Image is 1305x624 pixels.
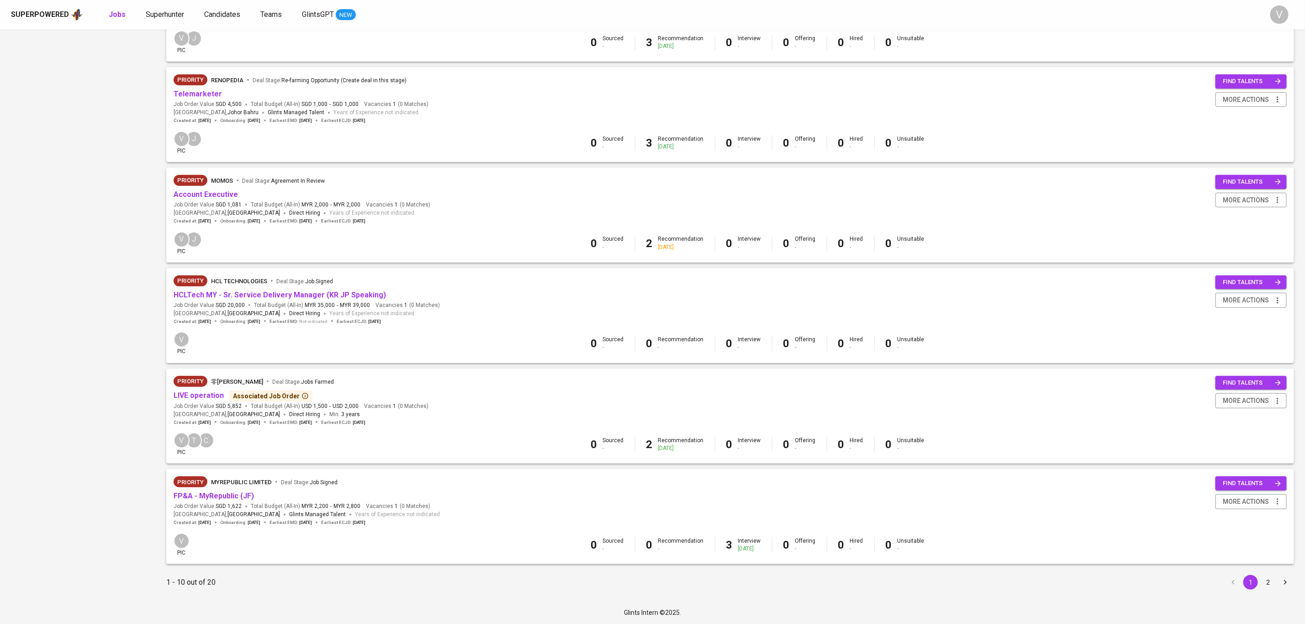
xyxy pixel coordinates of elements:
span: Job Signed [310,479,338,486]
div: J [186,131,202,147]
span: Earliest EMD : [269,419,312,426]
span: [DATE] [198,419,211,426]
span: Priority [174,75,207,85]
nav: pagination navigation [1225,575,1294,590]
div: pic [174,332,190,355]
div: Associated Job Order [233,391,309,401]
span: - [329,402,331,410]
div: - [738,42,761,50]
b: 0 [783,137,790,149]
div: Interview [738,35,761,50]
span: [DATE] [248,519,260,526]
span: [DATE] [299,117,312,124]
div: - [898,444,925,452]
span: Years of Experience not indicated. [333,108,420,117]
b: 0 [726,36,733,49]
div: - [603,344,624,351]
a: Candidates [204,9,242,21]
b: 2 [646,438,653,451]
div: - [850,545,863,553]
span: MYR 2,800 [333,502,360,510]
div: - [603,42,624,50]
span: Priority [174,377,207,386]
a: GlintsGPT NEW [302,9,356,21]
span: Onboarding : [220,519,260,526]
div: Offering [795,35,816,50]
span: - [330,201,332,209]
img: app logo [71,8,83,21]
div: - [658,344,704,351]
b: 0 [646,337,653,350]
span: Vacancies ( 0 Matches ) [364,100,428,108]
span: - [337,301,338,309]
div: - [898,545,925,553]
div: - [658,545,704,553]
span: Deal Stage : [253,77,407,84]
span: Total Budget (All-In) [251,402,359,410]
div: New Job received from Demand Team [174,175,207,186]
span: [GEOGRAPHIC_DATA] [227,410,280,419]
span: 1 [393,201,398,209]
div: - [738,243,761,251]
div: Sourced [603,537,624,553]
button: find talents [1215,275,1287,290]
span: find talents [1223,277,1281,288]
div: pic [174,232,190,255]
div: New Job received from Demand Team [174,74,207,85]
div: - [898,143,925,151]
span: MYR 2,000 [333,201,360,209]
div: - [795,545,816,553]
b: 0 [783,539,790,551]
div: Recommendation [658,336,704,351]
span: Min. [329,411,360,418]
span: Deal Stage : [281,479,338,486]
div: pic [174,533,190,557]
button: find talents [1215,74,1287,89]
b: 0 [886,237,892,250]
button: page 1 [1243,575,1258,590]
button: find talents [1215,476,1287,491]
div: - [795,143,816,151]
span: Earliest EMD : [269,519,312,526]
span: Deal Stage : [242,178,325,184]
span: Glints Managed Talent [268,109,324,116]
span: [DATE] [248,117,260,124]
span: Re-farming Opportunity (Create deal in this stage) [281,77,407,84]
span: NEW [336,11,356,20]
a: Teams [260,9,284,21]
span: MyRepublic Limited [211,479,272,486]
span: Onboarding : [220,419,260,426]
button: Go to next page [1278,575,1293,590]
span: find talents [1223,378,1281,388]
span: Years of Experience not indicated. [329,209,416,218]
a: FP&A - MyRepublic (JF) [174,492,254,500]
button: Go to page 2 [1261,575,1275,590]
span: SGD 1,081 [216,201,242,209]
div: V [174,332,190,348]
b: 0 [838,137,845,149]
span: Job Order Value [174,100,242,108]
div: [DATE] [658,444,704,452]
span: find talents [1223,76,1281,87]
span: Earliest ECJD : [321,519,365,526]
b: 0 [886,438,892,451]
span: Direct Hiring [289,411,320,418]
span: Earliest ECJD : [337,318,381,325]
span: Vacancies ( 0 Matches ) [375,301,440,309]
span: [DATE] [368,318,381,325]
div: Sourced [603,35,624,50]
span: Created at : [174,419,211,426]
div: Sourced [603,235,624,251]
div: - [795,243,816,251]
span: Vacancies ( 0 Matches ) [364,402,428,410]
span: Deal Stage : [276,278,333,285]
span: [DATE] [353,218,365,224]
span: Earliest ECJD : [321,117,365,124]
span: Total Budget (All-In) [254,301,370,309]
div: V [174,232,190,248]
span: more actions [1223,94,1269,106]
div: Hired [850,537,863,553]
div: Interview [738,235,761,251]
b: 3 [646,36,653,49]
div: - [603,243,624,251]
